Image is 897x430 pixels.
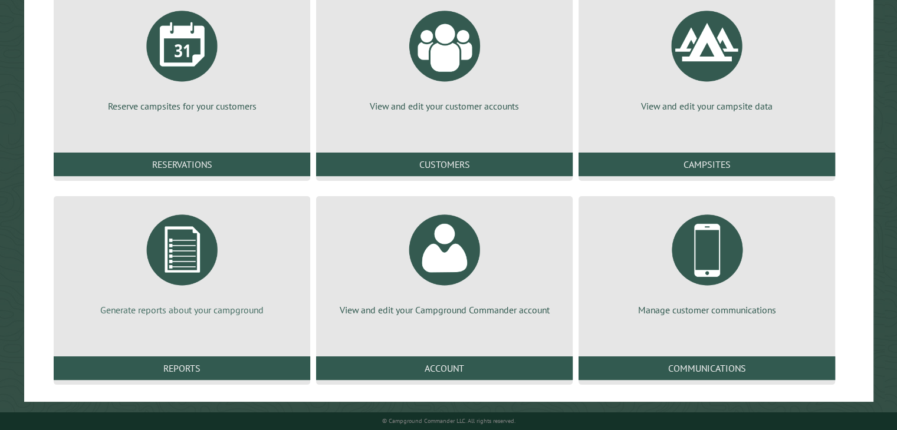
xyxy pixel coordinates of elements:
p: View and edit your campsite data [593,100,821,113]
a: Account [316,356,573,380]
a: Generate reports about your campground [68,206,296,316]
a: Reservations [54,153,310,176]
a: Customers [316,153,573,176]
a: View and edit your Campground Commander account [330,206,558,316]
p: Generate reports about your campground [68,303,296,316]
p: View and edit your Campground Commander account [330,303,558,316]
a: Manage customer communications [593,206,821,316]
a: Communications [579,356,835,380]
a: Reports [54,356,310,380]
a: View and edit your customer accounts [330,2,558,113]
p: Manage customer communications [593,303,821,316]
p: View and edit your customer accounts [330,100,558,113]
a: View and edit your campsite data [593,2,821,113]
small: © Campground Commander LLC. All rights reserved. [382,417,515,425]
p: Reserve campsites for your customers [68,100,296,113]
a: Reserve campsites for your customers [68,2,296,113]
a: Campsites [579,153,835,176]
